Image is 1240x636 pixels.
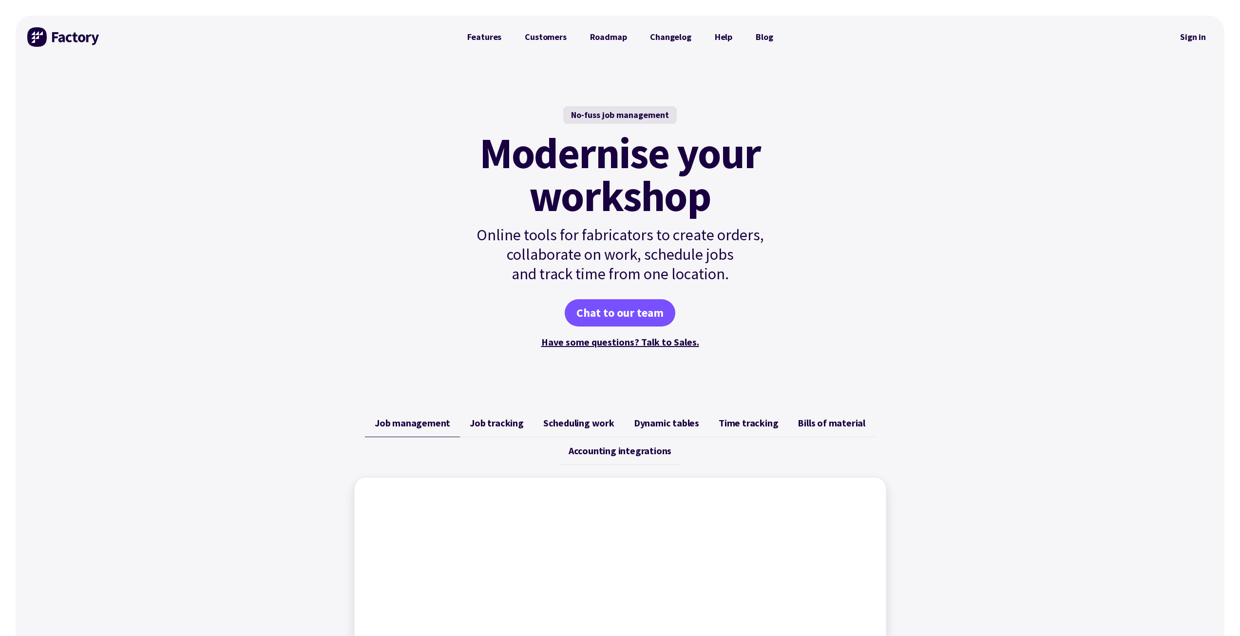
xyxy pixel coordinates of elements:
a: Customers [513,27,578,47]
span: Scheduling work [543,417,614,429]
a: Have some questions? Talk to Sales. [541,336,699,348]
img: Factory [27,27,100,47]
div: No-fuss job management [563,106,677,124]
span: Time tracking [719,417,778,429]
a: Sign in [1173,26,1213,48]
a: Roadmap [578,27,639,47]
mark: Modernise your workshop [479,132,761,217]
a: Blog [744,27,784,47]
span: Bills of material [798,417,865,429]
a: Chat to our team [565,299,675,327]
nav: Primary Navigation [456,27,785,47]
iframe: Chat Widget [1191,589,1240,636]
nav: Secondary Navigation [1173,26,1213,48]
p: Online tools for fabricators to create orders, collaborate on work, schedule jobs and track time ... [456,225,785,284]
span: Job management [375,417,450,429]
a: Help [703,27,744,47]
a: Changelog [638,27,703,47]
span: Job tracking [470,417,524,429]
span: Accounting integrations [569,445,671,457]
a: Features [456,27,514,47]
span: Dynamic tables [634,417,699,429]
